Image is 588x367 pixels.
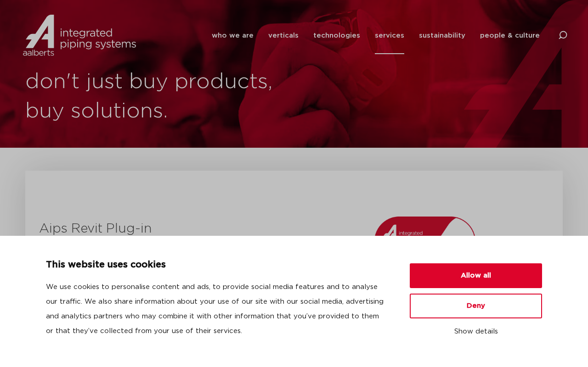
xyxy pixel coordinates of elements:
h3: Aips Revit Plug-in [39,220,280,238]
button: Deny [410,294,542,318]
a: services [375,17,404,54]
button: Allow all [410,263,542,288]
a: verticals [268,17,299,54]
a: who we are [212,17,254,54]
button: Show details [410,324,542,339]
a: people & culture [480,17,540,54]
img: Aalberts_IPS_icon_revit_plugin_rgb.png.webp [294,171,556,363]
h1: don't just buy products, buy solutions. [25,67,289,126]
nav: Menu [212,17,540,54]
a: sustainability [419,17,465,54]
a: technologies [313,17,360,54]
p: We use cookies to personalise content and ads, to provide social media features and to analyse ou... [46,280,388,339]
p: This website uses cookies [46,258,388,272]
